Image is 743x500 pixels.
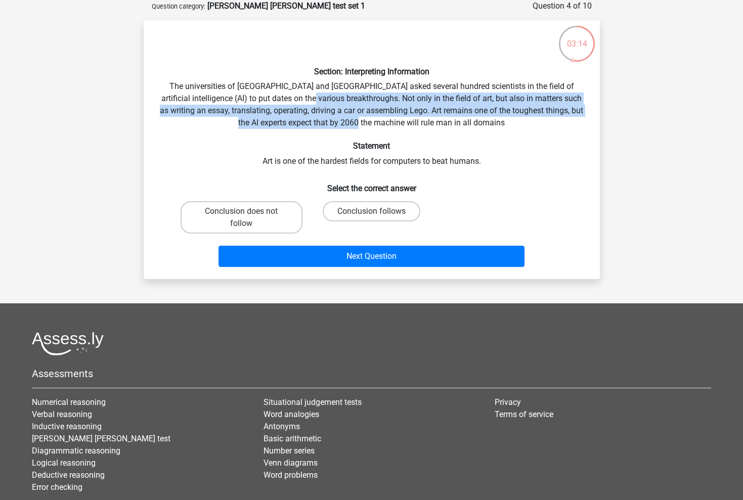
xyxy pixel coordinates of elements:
[495,397,521,407] a: Privacy
[181,201,302,234] label: Conclusion does not follow
[152,3,205,10] small: Question category:
[32,458,96,468] a: Logical reasoning
[323,201,420,221] label: Conclusion follows
[32,397,106,407] a: Numerical reasoning
[264,397,362,407] a: Situational judgement tests
[264,434,321,443] a: Basic arithmetic
[264,470,318,480] a: Word problems
[32,368,711,380] h5: Assessments
[160,67,584,76] h6: Section: Interpreting Information
[148,28,596,271] div: The universities of [GEOGRAPHIC_DATA] and [GEOGRAPHIC_DATA] asked several hundred scientists in t...
[32,470,105,480] a: Deductive reasoning
[160,141,584,151] h6: Statement
[495,410,553,419] a: Terms of service
[207,1,365,11] strong: [PERSON_NAME] [PERSON_NAME] test set 1
[32,332,104,355] img: Assessly logo
[160,175,584,193] h6: Select the correct answer
[264,458,318,468] a: Venn diagrams
[218,246,525,267] button: Next Question
[558,25,596,50] div: 03:14
[264,422,300,431] a: Antonyms
[264,410,319,419] a: Word analogies
[32,422,102,431] a: Inductive reasoning
[32,434,170,443] a: [PERSON_NAME] [PERSON_NAME] test
[32,410,92,419] a: Verbal reasoning
[32,446,120,456] a: Diagrammatic reasoning
[264,446,315,456] a: Number series
[32,482,82,492] a: Error checking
